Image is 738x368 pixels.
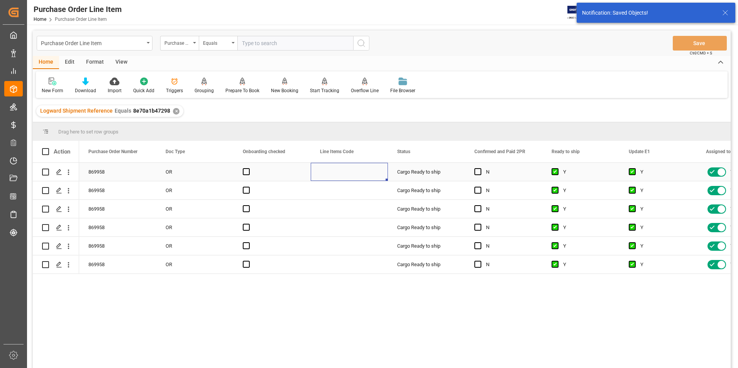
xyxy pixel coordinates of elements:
[629,149,650,154] span: Update E1
[397,163,456,181] div: Cargo Ready to ship
[33,181,79,200] div: Press SPACE to select this row.
[237,36,353,51] input: Type to search
[673,36,727,51] button: Save
[79,200,156,218] div: 869958
[243,149,285,154] span: Onboarding checked
[690,50,712,56] span: Ctrl/CMD + S
[33,237,79,255] div: Press SPACE to select this row.
[225,87,259,94] div: Prepare To Book
[80,56,110,69] div: Format
[164,38,191,47] div: Purchase Order Number
[563,219,610,236] div: Y
[640,237,687,255] div: Y
[40,108,113,114] span: Logward Shipment Reference
[563,163,610,181] div: Y
[37,36,152,51] button: open menu
[271,87,298,94] div: New Booking
[166,149,185,154] span: Doc Type
[156,163,234,181] div: OR
[640,256,687,273] div: Y
[552,149,580,154] span: Ready to ship
[79,255,156,273] div: 869958
[199,36,237,51] button: open menu
[156,181,234,199] div: OR
[486,200,533,218] div: N
[486,237,533,255] div: N
[108,87,122,94] div: Import
[115,108,131,114] span: Equals
[41,38,144,47] div: Purchase Order Line Item
[486,219,533,236] div: N
[156,218,234,236] div: OR
[33,163,79,181] div: Press SPACE to select this row.
[486,256,533,273] div: N
[156,255,234,273] div: OR
[582,9,715,17] div: Notification: Saved Objects!
[79,181,156,199] div: 869958
[486,182,533,199] div: N
[563,256,610,273] div: Y
[166,87,183,94] div: Triggers
[390,87,415,94] div: File Browser
[640,200,687,218] div: Y
[640,182,687,199] div: Y
[353,36,369,51] button: search button
[79,218,156,236] div: 869958
[310,87,339,94] div: Start Tracking
[563,200,610,218] div: Y
[474,149,525,154] span: Confirmed and Paid 2PR
[397,182,456,199] div: Cargo Ready to ship
[320,149,354,154] span: Line Items Code
[397,237,456,255] div: Cargo Ready to ship
[156,200,234,218] div: OR
[33,56,59,69] div: Home
[54,148,70,155] div: Action
[110,56,133,69] div: View
[79,163,156,181] div: 869958
[156,237,234,255] div: OR
[397,200,456,218] div: Cargo Ready to ship
[203,38,229,47] div: Equals
[397,149,410,154] span: Status
[486,163,533,181] div: N
[33,218,79,237] div: Press SPACE to select this row.
[79,237,156,255] div: 869958
[133,87,154,94] div: Quick Add
[563,182,610,199] div: Y
[34,17,46,22] a: Home
[195,87,214,94] div: Grouping
[42,87,63,94] div: New Form
[397,256,456,273] div: Cargo Ready to ship
[33,255,79,274] div: Press SPACE to select this row.
[397,219,456,236] div: Cargo Ready to ship
[33,200,79,218] div: Press SPACE to select this row.
[640,163,687,181] div: Y
[563,237,610,255] div: Y
[88,149,137,154] span: Purchase Order Number
[59,56,80,69] div: Edit
[173,108,179,115] div: ✕
[160,36,199,51] button: open menu
[75,87,96,94] div: Download
[58,129,118,135] span: Drag here to set row groups
[640,219,687,236] div: Y
[567,6,594,19] img: Exertis%20JAM%20-%20Email%20Logo.jpg_1722504956.jpg
[351,87,379,94] div: Overflow Line
[34,3,122,15] div: Purchase Order Line Item
[133,108,170,114] span: 8e70a1b47298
